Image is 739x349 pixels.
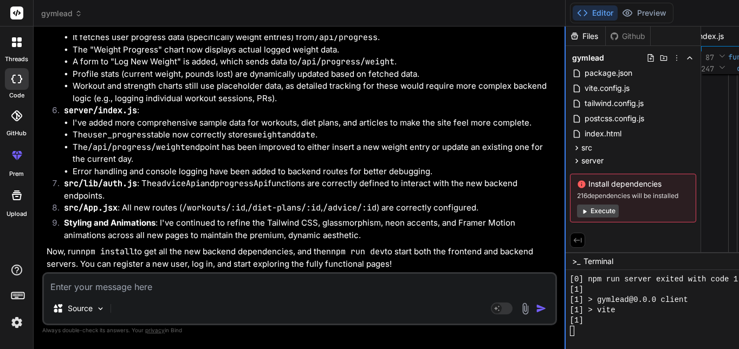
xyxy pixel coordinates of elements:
[577,192,689,200] span: 216 dependencies will be installed
[9,91,24,100] label: code
[9,169,24,179] label: prem
[73,56,555,68] li: A form to "Log New Weight" is added, which sends data to .
[73,141,555,166] li: The endpoint has been improved to either insert a new weight entry or update an existing one for ...
[331,246,385,257] code: npm run dev
[73,80,555,104] li: Workout and strength charts still use placeholder data, as detailed tracking for these would requ...
[55,177,555,202] li: : The and functions are correctly defined to interact with the new backend endpoints.
[55,104,555,177] li: :
[572,52,604,63] span: gymlead
[41,8,82,19] span: gymlead
[88,129,151,140] code: user_progress
[64,202,118,213] code: src/App.jsx
[584,112,645,125] span: postcss.config.js
[215,178,268,189] code: progressApi
[81,246,134,257] code: npm install
[570,315,584,326] span: [1]
[248,202,321,213] code: /diet-plans/:id
[701,52,714,63] span: 87
[584,256,613,267] span: Terminal
[73,129,555,141] li: The table now correctly stores and .
[73,166,555,178] li: Error handling and console logging have been added to backend routes for better debugging.
[584,82,631,95] span: vite.config.js
[581,155,604,166] span: server
[8,313,26,332] img: settings
[570,295,688,305] span: [1] > gymlead@0.0.0 client
[55,202,555,217] li: : All new routes ( , , ) are correctly configured.
[296,129,315,140] code: date
[577,205,619,218] button: Execute
[566,31,605,42] div: Files
[5,55,28,64] label: threads
[314,32,378,43] code: /api/progress
[73,68,555,81] li: Profile stats (current weight, pounds lost) are dynamically updated based on fetched data.
[536,303,547,314] img: icon
[701,63,714,75] span: 247
[96,304,105,313] img: Pick Models
[572,256,580,267] span: >_
[64,105,137,116] code: server/index.js
[570,274,738,285] span: [0] npm run server exited with code 1
[64,178,137,189] code: src/lib/auth.js
[73,31,555,44] li: It fetches user progress data (specifically weight entries) from .
[573,5,618,21] button: Editor
[145,327,165,333] span: privacy
[7,129,27,138] label: GitHub
[519,302,531,315] img: attachment
[618,5,671,21] button: Preview
[606,31,650,42] div: Github
[55,217,555,241] li: : I've continued to refine the Tailwind CSS, glassmorphism, neon accents, and Framer Motion anima...
[697,31,724,42] span: index.js
[64,218,155,228] strong: Styling and Animations
[157,178,200,189] code: adviceApi
[584,67,633,80] span: package.json
[7,209,27,219] label: Upload
[42,325,557,335] p: Always double-check its answers. Your in Bind
[73,44,555,56] li: The "Weight Progress" chart now displays actual logged weight data.
[47,246,555,270] p: Now, run to get all the new backend dependencies, and then to start both the frontend and backend...
[297,56,394,67] code: /api/progress/weight
[581,142,592,153] span: src
[88,142,185,153] code: /api/progress/weight
[68,303,93,314] p: Source
[55,19,555,105] li: : This page is now integrated with the backend.
[577,179,689,189] span: Install dependencies
[252,129,282,140] code: weight
[182,202,245,213] code: /workouts/:id
[570,285,584,295] span: [1]
[570,305,615,315] span: [1] > vite
[323,202,377,213] code: /advice/:id
[73,117,555,129] li: I've added more comprehensive sample data for workouts, diet plans, and articles to make the site...
[584,97,645,110] span: tailwind.config.js
[584,127,623,140] span: index.html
